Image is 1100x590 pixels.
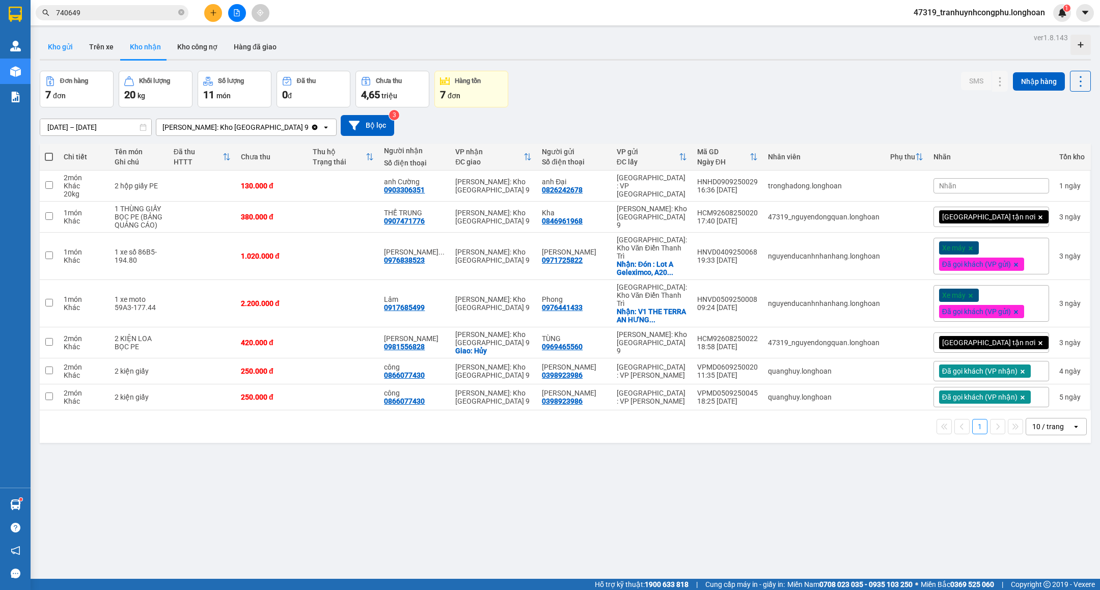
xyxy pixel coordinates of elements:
[942,212,1035,221] span: [GEOGRAPHIC_DATA] tận nơi
[53,92,66,100] span: đơn
[384,371,425,379] div: 0866077430
[542,389,607,397] div: ANH TUẤN
[115,205,163,229] div: 1 THÙNG GIẤY BỌC PE (BẢNG QUẢNG CÁO)
[10,41,21,51] img: warehouse-icon
[64,248,104,256] div: 1 món
[384,147,445,155] div: Người nhận
[617,330,687,355] div: [PERSON_NAME]: Kho [GEOGRAPHIC_DATA] 9
[1065,182,1081,190] span: ngày
[361,89,380,101] span: 4,65
[942,392,1018,402] span: Đã gọi khách (VP nhận)
[64,190,104,198] div: 20 kg
[210,9,217,16] span: plus
[64,371,104,379] div: Khác
[768,299,880,307] div: nguyenducanhnhanhang.longhoan
[64,389,104,397] div: 2 món
[1059,299,1085,307] div: 3
[1065,252,1081,260] span: ngày
[241,213,302,221] div: 380.000 đ
[617,260,687,276] div: Nhận: Đón : Lot A Geleximco, A20 NV9 Le Trong Tan St., P.Tây Mỗ, TP.Hà Nội
[667,268,673,276] span: ...
[115,148,163,156] div: Tên món
[697,334,758,343] div: HCM92608250022
[542,397,583,405] div: 0398923986
[384,343,425,351] div: 0981556828
[768,182,880,190] div: tronghadong.longhoan
[241,182,302,190] div: 130.000 đ
[60,77,88,85] div: Đơn hàng
[124,89,135,101] span: 20
[384,363,445,371] div: công
[42,9,49,16] span: search
[455,389,532,405] div: [PERSON_NAME]: Kho [GEOGRAPHIC_DATA] 9
[768,367,880,375] div: quanghuy.longhoan
[241,393,302,401] div: 250.000 đ
[198,71,271,107] button: Số lượng11món
[697,186,758,194] div: 16:36 [DATE]
[115,393,163,401] div: 2 kiện giấy
[313,148,366,156] div: Thu hộ
[542,148,607,156] div: Người gửi
[1059,393,1085,401] div: 5
[1076,4,1094,22] button: caret-down
[768,339,880,347] div: 47319_nguyendongquan.longhoan
[384,303,425,312] div: 0917685499
[921,579,994,590] span: Miền Bắc
[942,260,1011,269] span: Đã gọi khách (VP gửi)
[617,389,687,405] div: [GEOGRAPHIC_DATA] : VP [PERSON_NAME]
[1065,213,1081,221] span: ngày
[384,217,425,225] div: 0907471776
[1065,393,1081,401] span: ngày
[1070,35,1091,55] div: Tạo kho hàng mới
[961,72,992,90] button: SMS
[10,499,21,510] img: warehouse-icon
[162,122,309,132] div: [PERSON_NAME]: Kho [GEOGRAPHIC_DATA] 9
[697,397,758,405] div: 18:25 [DATE]
[241,367,302,375] div: 250.000 đ
[697,209,758,217] div: HCM92608250020
[542,256,583,264] div: 0971725822
[64,153,104,161] div: Chi tiết
[384,295,445,303] div: Lâm
[939,182,956,190] span: Nhãn
[612,144,692,171] th: Toggle SortBy
[819,580,913,588] strong: 0708 023 035 - 0935 103 250
[697,158,750,166] div: Ngày ĐH
[64,343,104,351] div: Khác
[381,92,397,100] span: triệu
[697,371,758,379] div: 11:35 [DATE]
[1065,299,1081,307] span: ngày
[10,66,21,77] img: warehouse-icon
[10,92,21,102] img: solution-icon
[617,307,687,324] div: Nhận: V1 THE TERRA AN HƯNG, I01 L09, KĐT NAM CƯỜNG, PHƯỜNG TỐ HỮU, KHU ĐÔ THỊ AN HƯNG, HÀ ĐÔNG, H...
[696,579,698,590] span: |
[617,158,679,166] div: ĐC lấy
[64,397,104,405] div: Khác
[649,316,655,324] span: ...
[1065,367,1081,375] span: ngày
[169,35,226,59] button: Kho công nợ
[122,35,169,59] button: Kho nhận
[617,174,687,198] div: [GEOGRAPHIC_DATA] : VP [GEOGRAPHIC_DATA]
[542,363,607,371] div: ANH TUẤN
[277,71,350,107] button: Đã thu0đ
[384,256,425,264] div: 0976838523
[297,77,316,85] div: Đã thu
[455,248,532,264] div: [PERSON_NAME]: Kho [GEOGRAPHIC_DATA] 9
[218,77,244,85] div: Số lượng
[384,159,445,167] div: Số điện thoại
[768,393,880,401] div: quanghuy.longhoan
[64,334,104,343] div: 2 món
[1059,213,1085,221] div: 3
[1059,153,1085,161] div: Tồn kho
[455,77,481,85] div: Hàng tồn
[617,236,687,260] div: [GEOGRAPHIC_DATA]: Kho Văn Điển Thanh Trì
[455,363,532,379] div: [PERSON_NAME]: Kho [GEOGRAPHIC_DATA] 9
[697,389,758,397] div: VPMD0509250045
[915,582,918,586] span: ⚪️
[40,71,114,107] button: Đơn hàng7đơn
[241,153,302,161] div: Chưa thu
[455,178,532,194] div: [PERSON_NAME]: Kho [GEOGRAPHIC_DATA] 9
[1063,5,1070,12] sup: 1
[252,4,269,22] button: aim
